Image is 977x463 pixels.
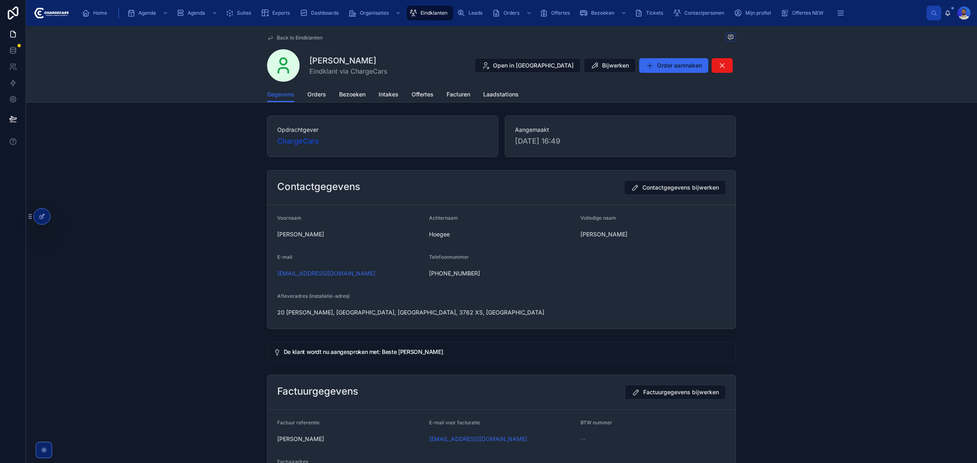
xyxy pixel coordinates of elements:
h1: [PERSON_NAME] [309,55,387,66]
span: Dashboards [311,10,339,16]
span: E-mail voor facturatie [429,419,480,426]
span: Home [93,10,107,16]
a: Contactpersonen [670,6,730,20]
span: -- [581,435,585,443]
span: Bezoeken [591,10,614,16]
a: ChargeCars [277,135,319,147]
span: Contactpersonen [684,10,724,16]
span: Offertes [551,10,570,16]
button: Order aanmaken [639,58,708,73]
a: Orders [307,87,326,103]
a: Tickets [632,6,669,20]
span: Suites [237,10,251,16]
button: Bijwerken [584,58,636,73]
h2: Contactgegevens [277,180,360,193]
a: Dashboards [297,6,344,20]
span: [PERSON_NAME] [581,230,726,238]
a: Facturen [447,87,470,103]
span: Organisaties [360,10,389,16]
span: Back to Eindklanten [277,35,322,41]
a: Bezoeken [577,6,631,20]
div: scrollable content [75,4,927,22]
span: [PHONE_NUMBER] [429,269,574,277]
span: Laadstations [483,90,519,98]
span: Facturen [447,90,470,98]
span: Achternaam [429,215,458,221]
span: Opdrachtgever [277,126,488,134]
span: Contactgegevens bijwerken [642,183,719,192]
span: Agenda [138,10,156,16]
a: Agenda [174,6,221,20]
span: [PERSON_NAME] [277,435,423,443]
a: Gegevens [267,87,294,103]
span: Voornaam [277,215,301,221]
span: Volledige naam [581,215,616,221]
a: Organisaties [346,6,405,20]
span: Afleveradres (installatie-adres) [277,293,350,299]
span: Aangemaakt [515,126,726,134]
a: Bezoeken [339,87,366,103]
a: Eindklanten [407,6,453,20]
span: Offertes NEW [792,10,824,16]
a: Offertes [537,6,576,20]
button: Factuurgegevens bijwerken [625,385,726,400]
span: Leads [469,10,482,16]
span: Eindklanten [421,10,447,16]
a: Offertes [412,87,434,103]
span: Telefoonnummer [429,254,469,260]
a: Suites [223,6,257,20]
a: Back to Eindklanten [267,35,322,41]
a: Orders [490,6,536,20]
span: Mijn profiel [745,10,771,16]
span: Offertes [412,90,434,98]
span: Orders [504,10,519,16]
span: [PERSON_NAME] [277,230,423,238]
a: Laadstations [483,87,519,103]
h2: Factuurgegevens [277,385,358,398]
a: Agenda [125,6,172,20]
span: Exports [272,10,290,16]
span: BTW nummer [581,419,612,426]
a: Intakes [379,87,399,103]
span: Gegevens [267,90,294,98]
span: Hoegee [429,230,574,238]
h5: De klant wordt nu aangesproken met: Beste Martin [284,349,729,355]
span: Agenda [188,10,205,16]
a: Exports [258,6,296,20]
a: Mijn profiel [732,6,777,20]
a: Offertes NEW [778,6,829,20]
img: App logo [33,7,69,20]
span: Eindklant via ChargeCars [309,66,387,76]
span: Open in [GEOGRAPHIC_DATA] [493,61,574,70]
a: [EMAIL_ADDRESS][DOMAIN_NAME] [429,435,527,443]
span: 20 [PERSON_NAME], [GEOGRAPHIC_DATA], [GEOGRAPHIC_DATA], 3762 XS, [GEOGRAPHIC_DATA] [277,308,726,317]
button: Open in [GEOGRAPHIC_DATA] [475,58,581,73]
span: Bezoeken [339,90,366,98]
span: Intakes [379,90,399,98]
span: Factuur referentie [277,419,320,426]
a: Leads [455,6,488,20]
a: [EMAIL_ADDRESS][DOMAIN_NAME] [277,269,375,277]
span: Tickets [646,10,663,16]
span: Factuurgegevens bijwerken [643,388,719,396]
button: Contactgegevens bijwerken [624,180,726,195]
span: [DATE] 16:49 [515,135,726,147]
span: Orders [307,90,326,98]
span: Bijwerken [602,61,629,70]
a: Home [79,6,113,20]
span: E-mail [277,254,292,260]
span: Order aanmaken [657,61,702,70]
